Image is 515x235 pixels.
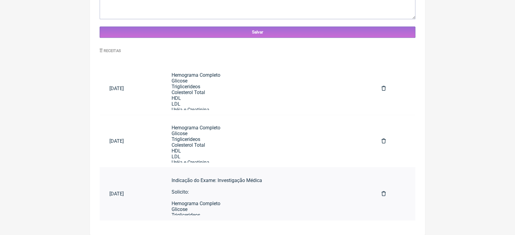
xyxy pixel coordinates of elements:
[100,81,162,96] a: [DATE]
[100,26,415,38] input: Salvar
[100,48,121,53] label: Receitas
[162,120,371,163] a: Hemograma CompletoGlicoseTriglicerideosColesterol TotalHDLLDLUréia e CreatininaHepatograma Comple...
[162,67,371,110] a: Hemograma CompletoGlicoseTriglicerideosColesterol TotalHDLLDLUréia e CreatininaHepatograma Comple...
[100,186,162,202] a: [DATE]
[100,133,162,149] a: [DATE]
[162,173,371,215] a: Indicação do Exame: Investigação MédicaSolicito:Hemograma CompletoGlicoseTriglicerideosColesterol...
